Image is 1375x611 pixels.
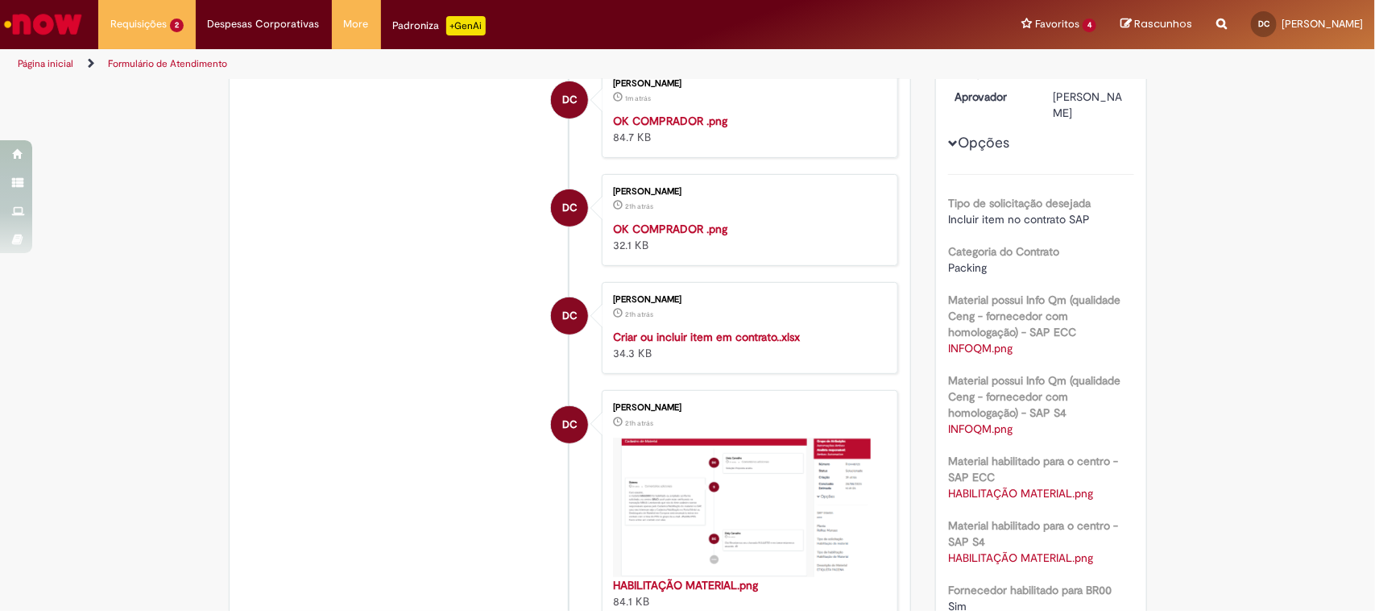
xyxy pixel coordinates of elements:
[1054,89,1129,121] div: [PERSON_NAME]
[613,295,881,305] div: [PERSON_NAME]
[948,486,1093,501] a: Download de HABILITAÇÃO MATERIAL.png
[948,454,1118,484] b: Material habilitado para o centro - SAP ECC
[613,221,881,253] div: 32.1 KB
[562,297,578,335] span: DC
[948,373,1120,420] b: Material possui Info Qm (qualidade Ceng - fornecedor com homologação) - SAP S4
[948,518,1118,549] b: Material habilitado para o centro - SAP S4
[625,202,653,211] span: 21h atrás
[551,189,588,227] div: Diely Carvalho
[2,8,85,40] img: ServiceNow
[1258,19,1269,29] span: DC
[551,81,588,118] div: Diely Carvalho
[948,422,1013,436] a: Download de INFOQM.png
[108,57,227,70] a: Formulário de Atendimento
[170,19,184,32] span: 2
[613,330,800,344] a: Criar ou incluir item em contrato..xlsx
[393,16,486,35] div: Padroniza
[1035,16,1079,32] span: Favoritos
[625,94,651,103] time: 27/08/2025 14:47:22
[948,212,1090,227] span: Incluir item no contrato SAP
[562,405,578,444] span: DC
[625,310,653,319] time: 26/08/2025 17:41:49
[942,89,1042,105] dt: Aprovador
[562,81,578,119] span: DC
[613,79,881,89] div: [PERSON_NAME]
[1054,65,1096,80] span: 21h atrás
[625,94,651,103] span: 1m atrás
[1282,17,1363,31] span: [PERSON_NAME]
[344,16,369,32] span: More
[613,577,881,609] div: 84.1 KB
[948,196,1091,210] b: Tipo de solicitação desejada
[1120,17,1192,32] a: Rascunhos
[12,49,905,79] ul: Trilhas de página
[613,113,881,145] div: 84.7 KB
[1083,19,1096,32] span: 4
[625,418,653,428] time: 26/08/2025 17:40:17
[948,583,1112,597] b: Fornecedor habilitado para BR00
[613,403,881,413] div: [PERSON_NAME]
[551,406,588,443] div: Diely Carvalho
[613,329,881,361] div: 34.3 KB
[948,293,1120,339] b: Material possui Info Qm (qualidade Ceng - fornecedor com homologação) - SAP ECC
[625,310,653,319] span: 21h atrás
[948,551,1093,565] a: Download de HABILITAÇÃO MATERIAL.png
[562,189,578,227] span: DC
[948,244,1059,259] b: Categoria do Contrato
[948,260,987,275] span: Packing
[625,418,653,428] span: 21h atrás
[613,114,727,128] a: OK COMPRADOR .png
[613,187,881,197] div: [PERSON_NAME]
[18,57,73,70] a: Página inicial
[446,16,486,35] p: +GenAi
[613,222,727,236] a: OK COMPRADOR .png
[1134,16,1192,31] span: Rascunhos
[948,341,1013,355] a: Download de INFOQM.png
[110,16,167,32] span: Requisições
[625,202,653,211] time: 26/08/2025 17:41:59
[208,16,320,32] span: Despesas Corporativas
[1054,65,1096,80] time: 26/08/2025 17:42:06
[613,578,758,592] a: HABILITAÇÃO MATERIAL.png
[551,297,588,335] div: Diely Carvalho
